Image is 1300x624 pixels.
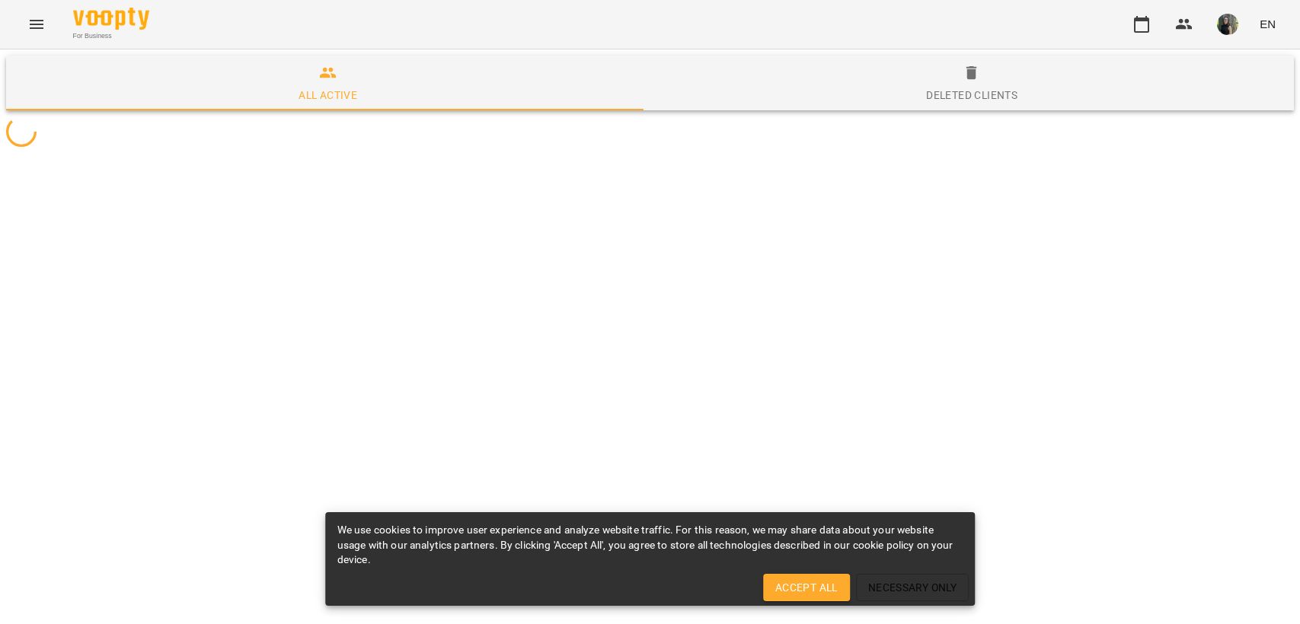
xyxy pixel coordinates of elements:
button: Menu [18,6,55,43]
div: Deleted clients [926,86,1017,104]
button: EN [1254,10,1282,38]
img: Voopty Logo [73,8,149,30]
span: For Business [73,31,149,41]
div: All active [299,86,357,104]
span: EN [1260,16,1276,32]
img: cee650bf85ea97b15583ede96205305a.jpg [1217,14,1238,35]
